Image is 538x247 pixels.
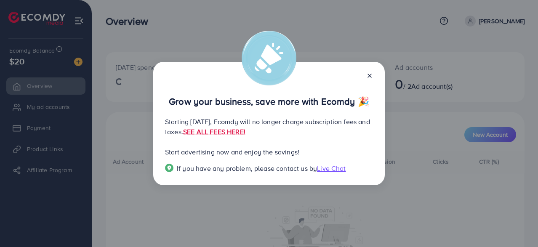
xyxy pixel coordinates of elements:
p: Start advertising now and enjoy the savings! [165,147,373,157]
p: Grow your business, save more with Ecomdy 🎉 [165,96,373,106]
p: Starting [DATE], Ecomdy will no longer charge subscription fees and taxes. [165,117,373,137]
a: SEE ALL FEES HERE! [183,127,245,136]
img: alert [242,31,296,85]
img: Popup guide [165,164,173,172]
span: Live Chat [317,164,346,173]
span: If you have any problem, please contact us by [177,164,317,173]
